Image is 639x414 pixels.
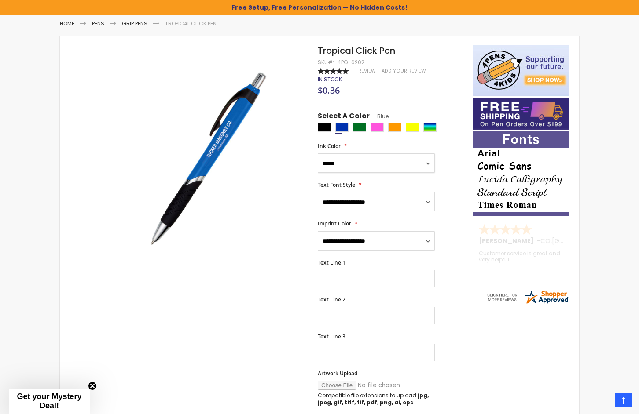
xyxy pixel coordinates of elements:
[318,111,370,123] span: Select A Color
[354,68,356,74] span: 1
[473,98,569,130] img: Free shipping on orders over $199
[318,370,357,377] span: Artwork Upload
[370,113,389,120] span: Blue
[537,236,617,245] span: - ,
[552,236,617,245] span: [GEOGRAPHIC_DATA]
[354,68,377,74] a: 1 Review
[486,299,570,307] a: 4pens.com certificate URL
[318,58,334,66] strong: SKU
[318,392,429,406] strong: jpg, jpeg, gif, tiff, tif, pdf, png, ai, eps
[318,84,340,96] span: $0.36
[318,123,331,132] div: Black
[165,20,217,27] li: Tropical Click Pen
[358,68,376,74] span: Review
[318,392,435,406] p: Compatible file extensions to upload:
[60,20,74,27] a: Home
[388,123,401,132] div: Orange
[9,389,90,414] div: Get your Mystery Deal!Close teaser
[318,296,345,303] span: Text Line 2
[423,123,437,132] div: Assorted
[318,259,345,266] span: Text Line 1
[318,333,345,340] span: Text Line 3
[335,123,349,132] div: Blue
[88,381,97,390] button: Close teaser
[473,45,569,96] img: 4pens 4 kids
[105,58,306,258] img: tropical_click-blue_1_1.jpg
[371,123,384,132] div: Pink
[318,142,341,150] span: Ink Color
[338,59,364,66] div: 4PG-6202
[92,20,104,27] a: Pens
[540,236,551,245] span: CO
[479,236,537,245] span: [PERSON_NAME]
[486,289,570,305] img: 4pens.com widget logo
[318,220,351,227] span: Imprint Color
[318,68,349,74] div: 100%
[382,68,426,74] a: Add Your Review
[318,44,395,57] span: Tropical Click Pen
[479,251,564,269] div: Customer service is great and very helpful
[318,76,342,83] div: Availability
[353,123,366,132] div: Green
[566,390,639,414] iframe: Google Customer Reviews
[17,392,81,410] span: Get your Mystery Deal!
[473,131,569,216] img: font-personalization-examples
[318,181,355,189] span: Text Font Style
[122,20,147,27] a: Grip Pens
[406,123,419,132] div: Yellow
[318,76,342,83] span: In stock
